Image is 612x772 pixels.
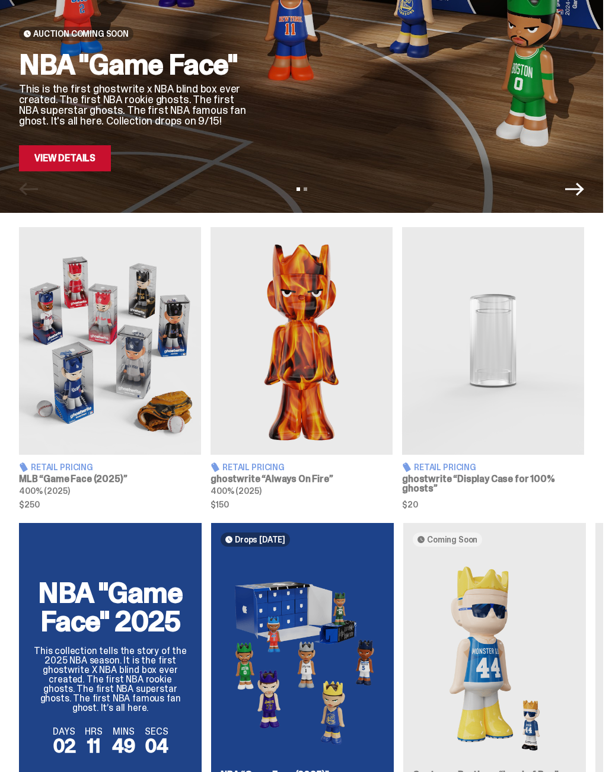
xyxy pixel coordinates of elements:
button: View slide 2 [304,187,307,191]
img: Always On Fire [211,227,393,455]
span: HRS [85,727,103,736]
span: Drops [DATE] [235,535,285,544]
span: DAYS [53,727,75,736]
span: 04 [145,733,168,758]
span: Coming Soon [427,535,477,544]
h3: MLB “Game Face (2025)” [19,474,201,484]
span: $150 [211,500,393,509]
span: Retail Pricing [222,463,285,471]
p: This is the first ghostwrite x NBA blind box ever created. The first NBA rookie ghosts. The first... [19,84,247,126]
button: Next [565,180,584,199]
h3: ghostwrite “Display Case for 100% ghosts” [402,474,584,493]
img: Game Face (2025) [19,227,201,455]
span: 11 [87,733,100,758]
span: 49 [112,733,135,758]
span: 400% (2025) [19,486,69,496]
h2: NBA "Game Face" 2025 [33,579,187,636]
h3: ghostwrite “Always On Fire” [211,474,393,484]
img: Display Case for 100% ghosts [402,227,584,455]
span: $20 [402,500,584,509]
span: 02 [53,733,75,758]
p: This collection tells the story of the 2025 NBA season. It is the first ghostwrite X NBA blind bo... [33,646,187,713]
a: Display Case for 100% ghosts Retail Pricing [402,227,584,509]
button: View slide 1 [297,187,300,191]
img: Land of Boz [413,556,576,761]
img: Game Face (2025) [221,556,384,761]
span: Retail Pricing [414,463,476,471]
span: 400% (2025) [211,486,261,496]
a: View Details [19,145,111,171]
span: SECS [145,727,168,736]
h2: NBA "Game Face" [19,50,247,79]
a: Game Face (2025) Retail Pricing [19,227,201,509]
a: Always On Fire Retail Pricing [211,227,393,509]
span: Retail Pricing [31,463,93,471]
span: Auction Coming Soon [33,29,129,39]
span: MINS [112,727,135,736]
span: $250 [19,500,201,509]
